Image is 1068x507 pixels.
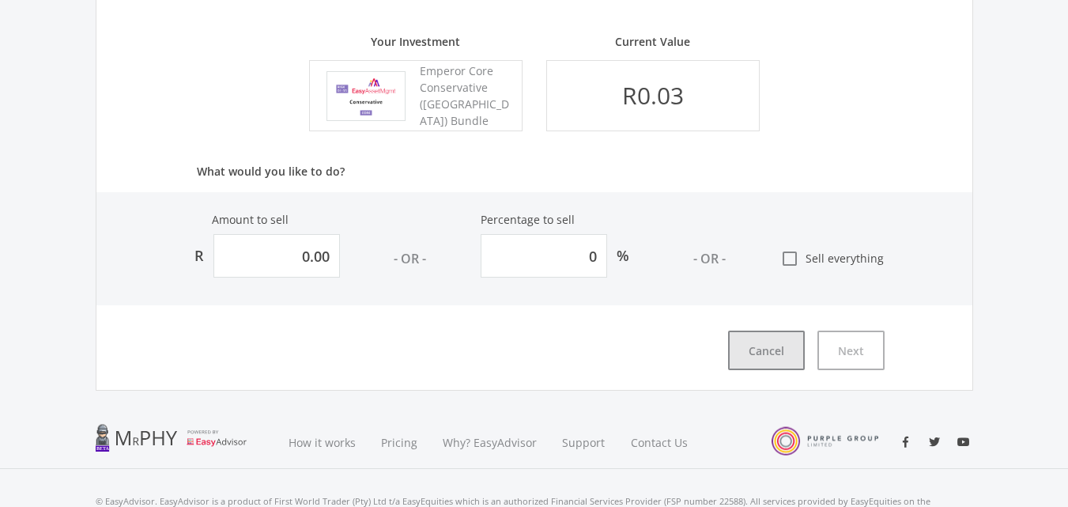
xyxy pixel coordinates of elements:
label: Percentage to sell [481,211,575,228]
div: R [185,234,213,278]
div: - OR - [394,249,426,268]
div: % [607,234,639,278]
p: What would you like to do? [197,163,871,192]
p: Your Investment [362,33,469,60]
i: check_box_outline_blank [780,249,799,268]
label: Amount to sell [185,211,289,228]
a: Contact Us [618,416,702,469]
span: Sell everything [799,250,884,267]
div: R0.03 [622,84,684,108]
a: Support [549,416,618,469]
a: Why? EasyAdvisor [430,416,549,469]
div: Emperor Core Conservative ([GEOGRAPHIC_DATA]) Bundle [416,62,515,129]
div: - OR - [693,249,726,268]
a: How it works [276,416,368,469]
button: Cancel [728,331,805,370]
a: Pricing [368,416,430,469]
p: Current Value [615,33,690,50]
button: Next [817,331,885,370]
img: EMPBundle_CConservative.png [326,71,406,121]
